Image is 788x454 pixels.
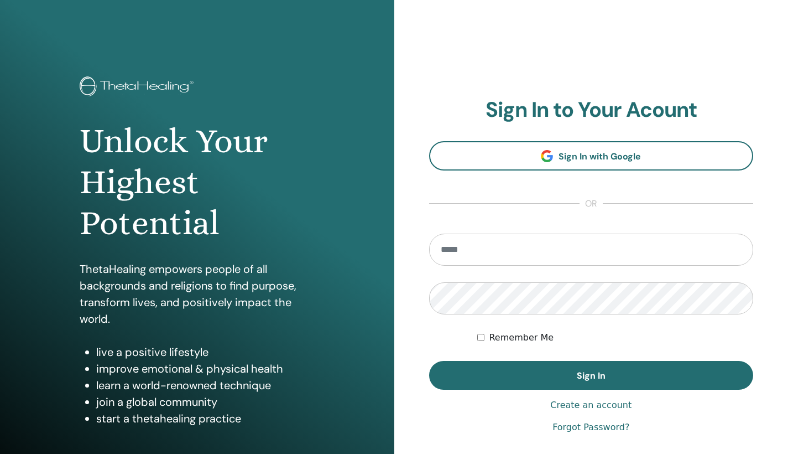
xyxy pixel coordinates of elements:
a: Forgot Password? [552,421,629,434]
span: Sign In with Google [559,151,641,162]
li: learn a world-renowned technique [96,377,315,394]
li: improve emotional & physical health [96,360,315,377]
label: Remember Me [489,331,554,344]
div: Keep me authenticated indefinitely or until I manually logout [477,331,753,344]
a: Sign In with Google [429,141,754,171]
h1: Unlock Your Highest Potential [80,121,315,244]
span: Sign In [577,370,606,381]
h2: Sign In to Your Acount [429,97,754,123]
span: or [580,197,603,210]
li: live a positive lifestyle [96,344,315,360]
p: ThetaHealing empowers people of all backgrounds and religions to find purpose, transform lives, a... [80,261,315,327]
li: join a global community [96,394,315,410]
button: Sign In [429,361,754,390]
a: Create an account [550,399,632,412]
li: start a thetahealing practice [96,410,315,427]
